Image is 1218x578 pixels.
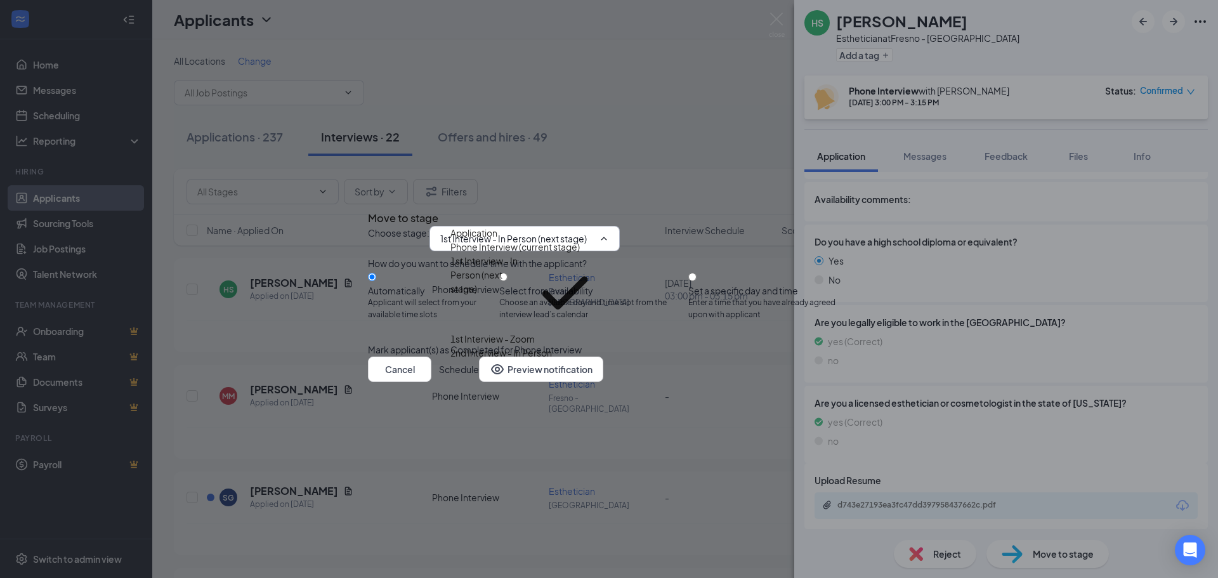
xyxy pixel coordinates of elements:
div: Automatically [368,284,499,297]
div: Phone Interview (current stage) [450,240,580,254]
div: Open Intercom Messenger [1175,535,1205,565]
span: Enter a time that you have already agreed upon with applicant [688,297,850,321]
span: Mark applicant(s) as Completed for Phone Interview [368,343,582,357]
div: 1st Interview - In Person (next stage) [450,254,526,332]
div: 1st Interview - Zoom [450,332,535,346]
span: Choose stage : [368,226,429,251]
svg: ChevronUp [599,233,609,244]
svg: Eye [490,362,505,377]
h3: Move to stage [368,210,438,227]
div: Set a specific day and time [688,284,850,297]
button: Preview notificationEye [479,357,603,382]
div: 2nd Interview - In Person [450,346,552,360]
button: Schedule [439,357,479,382]
button: Cancel [368,357,431,382]
span: Applicant will select from your available time slots [368,297,499,321]
div: Application [450,226,497,240]
div: How do you want to schedule time with the applicant? [368,256,850,270]
svg: Checkmark [526,254,604,332]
